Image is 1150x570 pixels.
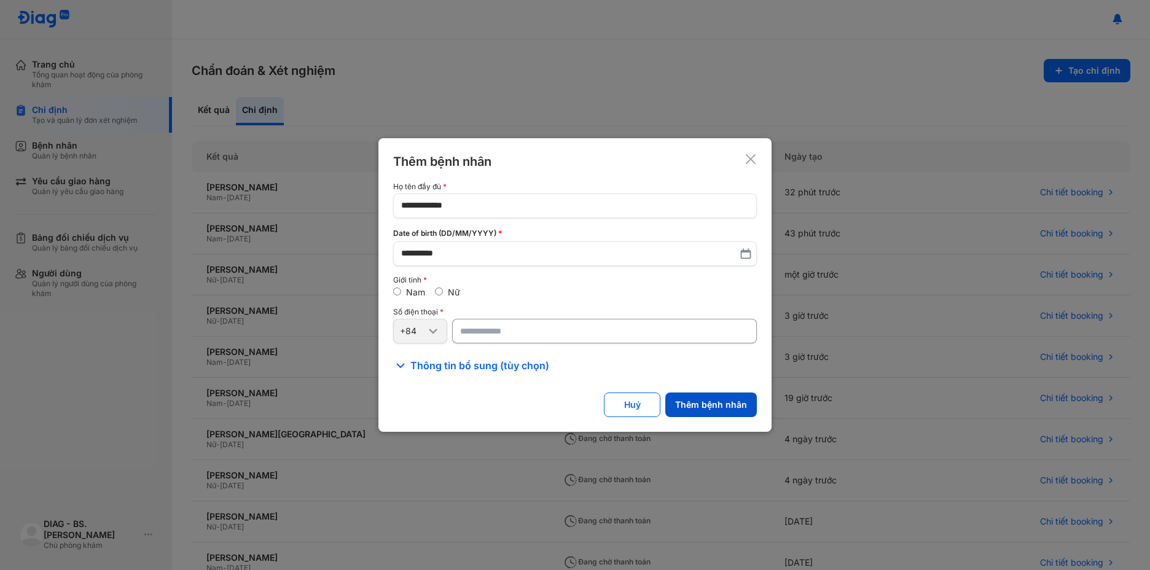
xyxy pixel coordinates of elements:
label: Nam [406,287,425,297]
button: Thêm bệnh nhân [665,392,757,417]
label: Nữ [448,287,460,297]
span: Thông tin bổ sung (tùy chọn) [410,358,549,373]
div: Date of birth (DD/MM/YYYY) [393,228,757,239]
div: Thêm bệnh nhân [393,153,491,170]
div: Số điện thoại [393,308,757,316]
div: Giới tính [393,276,757,284]
div: Họ tên đầy đủ [393,182,757,191]
div: +84 [400,326,426,337]
button: Huỷ [604,392,660,417]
